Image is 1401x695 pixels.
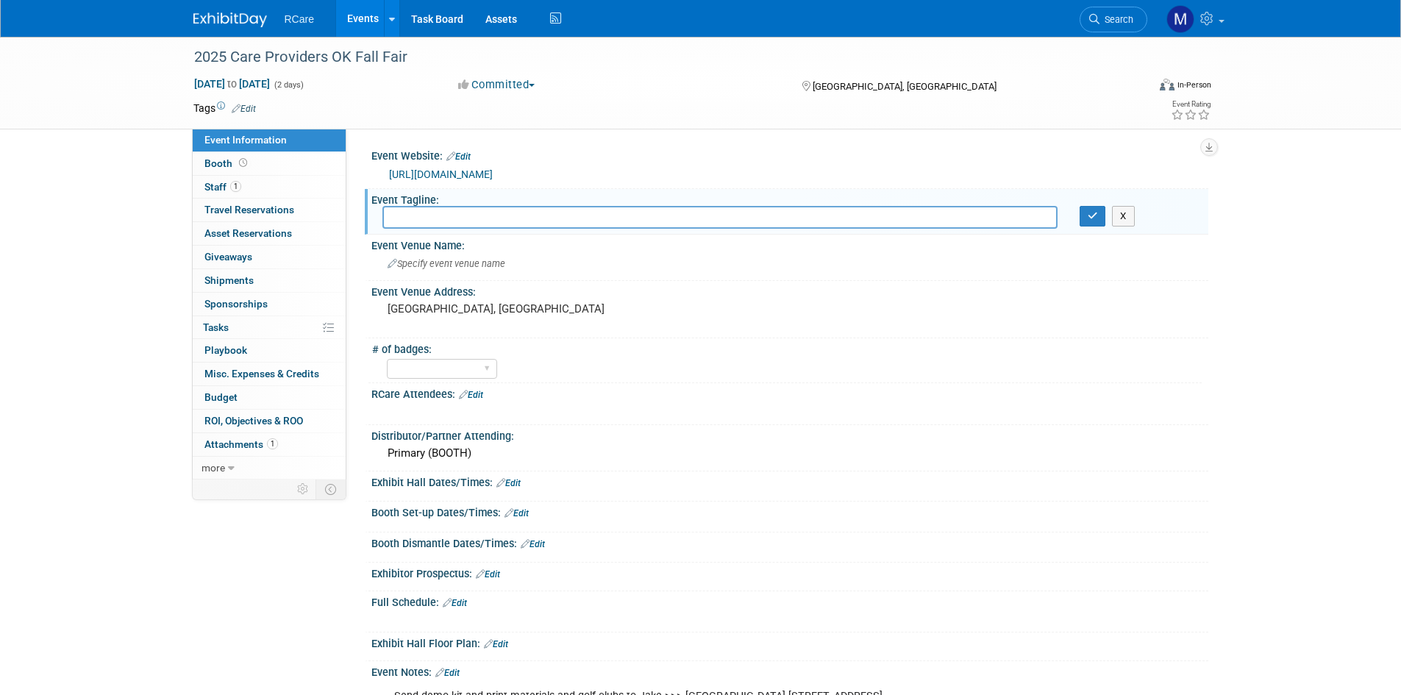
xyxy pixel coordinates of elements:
[202,462,225,474] span: more
[371,425,1208,443] div: Distributor/Partner Attending:
[435,668,460,678] a: Edit
[1160,79,1174,90] img: Format-Inperson.png
[193,339,346,362] a: Playbook
[372,338,1202,357] div: # of badges:
[204,157,250,169] span: Booth
[193,101,256,115] td: Tags
[225,78,239,90] span: to
[371,145,1208,164] div: Event Website:
[193,433,346,456] a: Attachments1
[446,152,471,162] a: Edit
[371,591,1208,610] div: Full Schedule:
[189,44,1125,71] div: 2025 Care Providers OK Fall Fair
[204,227,292,239] span: Asset Reservations
[193,363,346,385] a: Misc. Expenses & Credits
[193,199,346,221] a: Travel Reservations
[371,563,1208,582] div: Exhibitor Prospectus:
[193,246,346,268] a: Giveaways
[204,438,278,450] span: Attachments
[193,269,346,292] a: Shipments
[193,222,346,245] a: Asset Reservations
[203,321,229,333] span: Tasks
[1171,101,1211,108] div: Event Rating
[267,438,278,449] span: 1
[204,251,252,263] span: Giveaways
[371,502,1208,521] div: Booth Set-up Dates/Times:
[204,415,303,427] span: ROI, Objectives & ROO
[1112,206,1135,227] button: X
[204,391,238,403] span: Budget
[505,508,529,518] a: Edit
[371,383,1208,402] div: RCare Attendees:
[459,390,483,400] a: Edit
[232,104,256,114] a: Edit
[371,471,1208,491] div: Exhibit Hall Dates/Times:
[453,77,541,93] button: Committed
[371,632,1208,652] div: Exhibit Hall Floor Plan:
[813,81,997,92] span: [GEOGRAPHIC_DATA], [GEOGRAPHIC_DATA]
[193,293,346,316] a: Sponsorships
[521,539,545,549] a: Edit
[204,368,319,379] span: Misc. Expenses & Credits
[193,129,346,152] a: Event Information
[193,77,271,90] span: [DATE] [DATE]
[443,598,467,608] a: Edit
[204,204,294,215] span: Travel Reservations
[371,661,1208,680] div: Event Notes:
[371,281,1208,299] div: Event Venue Address:
[193,13,267,27] img: ExhibitDay
[1166,5,1194,33] img: Mila Vasquez
[230,181,241,192] span: 1
[484,639,508,649] a: Edit
[290,480,316,499] td: Personalize Event Tab Strip
[1177,79,1211,90] div: In-Person
[204,274,254,286] span: Shipments
[236,157,250,168] span: Booth not reserved yet
[1080,7,1147,32] a: Search
[285,13,314,25] span: RCare
[388,302,704,316] pre: [GEOGRAPHIC_DATA], [GEOGRAPHIC_DATA]
[204,298,268,310] span: Sponsorships
[371,189,1208,207] div: Event Tagline:
[388,258,505,269] span: Specify event venue name
[1099,14,1133,25] span: Search
[316,480,346,499] td: Toggle Event Tabs
[193,176,346,199] a: Staff1
[204,134,287,146] span: Event Information
[204,181,241,193] span: Staff
[193,386,346,409] a: Budget
[476,569,500,580] a: Edit
[382,442,1197,465] div: Primary (BOOTH)
[193,152,346,175] a: Booth
[371,235,1208,253] div: Event Venue Name:
[193,316,346,339] a: Tasks
[371,532,1208,552] div: Booth Dismantle Dates/Times:
[273,80,304,90] span: (2 days)
[496,478,521,488] a: Edit
[204,344,247,356] span: Playbook
[193,410,346,432] a: ROI, Objectives & ROO
[1060,76,1212,99] div: Event Format
[389,168,493,180] a: [URL][DOMAIN_NAME]
[193,457,346,480] a: more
